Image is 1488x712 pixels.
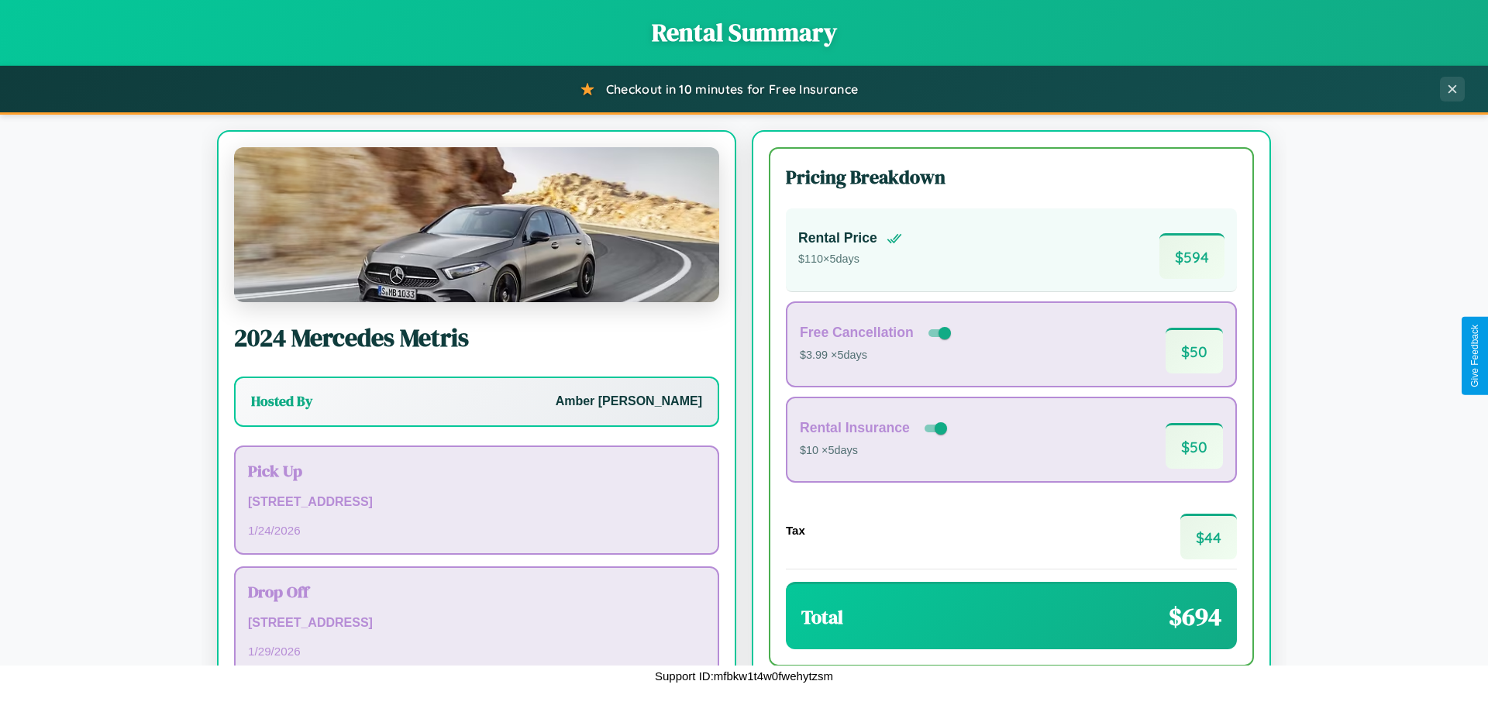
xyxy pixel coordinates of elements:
h3: Hosted By [251,392,312,411]
span: $ 694 [1169,600,1221,634]
p: $ 110 × 5 days [798,249,902,270]
h3: Total [801,604,843,630]
p: Amber [PERSON_NAME] [556,390,702,413]
h3: Pricing Breakdown [786,164,1237,190]
h3: Pick Up [248,459,705,482]
div: Give Feedback [1469,325,1480,387]
span: $ 50 [1166,328,1223,373]
p: $10 × 5 days [800,441,950,461]
p: 1 / 29 / 2026 [248,641,705,662]
span: Checkout in 10 minutes for Free Insurance [606,81,858,97]
h1: Rental Summary [15,15,1472,50]
p: $3.99 × 5 days [800,346,954,366]
h4: Rental Insurance [800,420,910,436]
h4: Rental Price [798,230,877,246]
p: 1 / 24 / 2026 [248,520,705,541]
span: $ 44 [1180,514,1237,559]
h4: Free Cancellation [800,325,914,341]
img: Mercedes Metris [234,147,719,302]
p: [STREET_ADDRESS] [248,491,705,514]
p: [STREET_ADDRESS] [248,612,705,635]
h4: Tax [786,524,805,537]
h3: Drop Off [248,580,705,603]
span: $ 50 [1166,423,1223,469]
p: Support ID: mfbkw1t4w0fwehytzsm [655,666,833,686]
span: $ 594 [1159,233,1224,279]
h2: 2024 Mercedes Metris [234,321,719,355]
